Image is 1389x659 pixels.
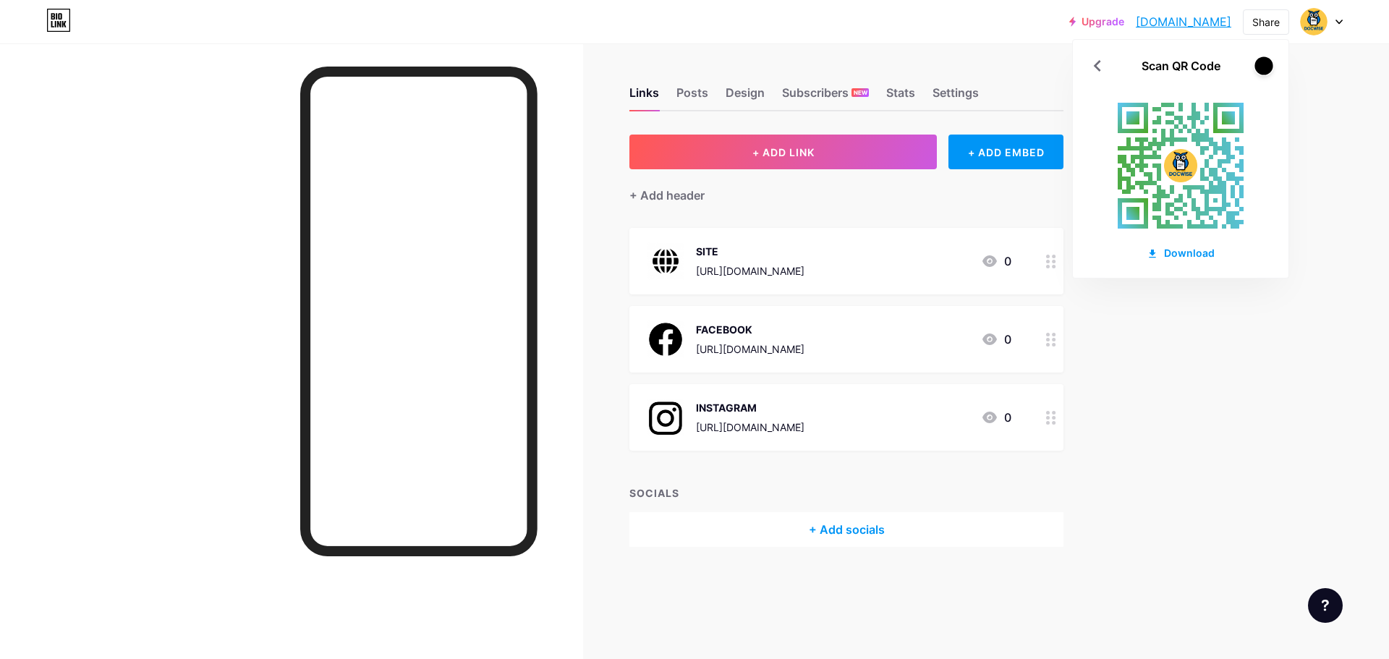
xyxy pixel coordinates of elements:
div: 0 [981,409,1011,426]
div: 0 [981,331,1011,348]
div: + Add socials [629,512,1063,547]
div: FACEBOOK [696,322,804,337]
span: NEW [854,88,867,97]
div: Settings [933,84,979,110]
div: Design [726,84,765,110]
img: SITE [647,242,684,280]
img: FACEBOOK [647,320,684,358]
div: SITE [696,244,804,259]
div: + ADD EMBED [948,135,1063,169]
div: Scan QR Code [1142,57,1220,75]
div: + Add header [629,187,705,204]
a: [DOMAIN_NAME] [1136,13,1231,30]
a: Upgrade [1069,16,1124,27]
div: Download [1147,245,1215,260]
button: + ADD LINK [629,135,937,169]
span: + ADD LINK [752,146,815,158]
img: INSTAGRAM [647,399,684,436]
div: [URL][DOMAIN_NAME] [696,263,804,279]
div: Subscribers [782,84,869,110]
div: Posts [676,84,708,110]
img: docwise [1300,8,1328,35]
div: Links [629,84,659,110]
div: SOCIALS [629,485,1063,501]
div: [URL][DOMAIN_NAME] [696,420,804,435]
div: Stats [886,84,915,110]
div: 0 [981,252,1011,270]
div: [URL][DOMAIN_NAME] [696,341,804,357]
div: Share [1252,14,1280,30]
div: INSTAGRAM [696,400,804,415]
